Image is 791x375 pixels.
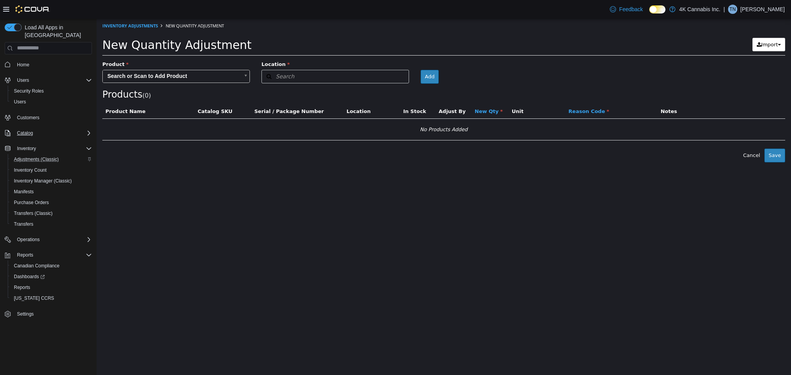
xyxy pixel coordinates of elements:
span: Washington CCRS [11,294,92,303]
button: Adjustments (Classic) [8,154,95,165]
button: Home [2,59,95,70]
button: Serial / Package Number [158,89,229,96]
button: Catalog SKU [101,89,137,96]
button: In Stock [307,89,331,96]
button: Reports [2,250,95,260]
button: Inventory Count [8,165,95,176]
span: 0 [48,73,52,80]
button: Import [656,19,689,33]
button: Users [8,96,95,107]
small: ( ) [46,73,54,80]
span: Manifests [11,187,92,196]
button: Purchase Orders [8,197,95,208]
span: Transfers [11,220,92,229]
span: Users [14,76,92,85]
span: Inventory [14,144,92,153]
span: Home [17,62,29,68]
button: Customers [2,112,95,123]
p: 4K Cannabis Inc. [679,5,721,14]
button: Canadian Compliance [8,260,95,271]
span: Transfers (Classic) [14,210,53,216]
span: Inventory [17,145,36,152]
span: Reason Code [472,90,513,95]
span: Feedback [619,5,643,13]
button: Add [324,51,342,65]
span: Users [11,97,92,106]
span: Products [6,70,46,81]
span: Reports [11,283,92,292]
button: Notes [564,89,582,96]
span: Purchase Orders [14,199,49,206]
span: Security Roles [11,86,92,96]
button: Security Roles [8,86,95,96]
span: Search or Scan to Add Product [6,51,143,64]
span: Users [14,99,26,105]
a: Transfers [11,220,36,229]
a: Home [14,60,32,69]
button: Unit [415,89,428,96]
span: Reports [14,284,30,291]
button: Location [250,89,275,96]
button: [US_STATE] CCRS [8,293,95,304]
span: Canadian Compliance [14,263,59,269]
a: Feedback [607,2,646,17]
button: Catalog [2,128,95,139]
button: Inventory Manager (Classic) [8,176,95,186]
a: [US_STATE] CCRS [11,294,57,303]
a: Inventory Count [11,166,50,175]
span: Catalog [17,130,33,136]
p: | [723,5,725,14]
button: Manifests [8,186,95,197]
span: Search [165,54,198,62]
button: Transfers [8,219,95,230]
span: Settings [14,309,92,319]
a: Customers [14,113,42,122]
span: Settings [17,311,34,317]
img: Cova [15,5,50,13]
span: New Quantity Adjustment [69,4,127,10]
span: Manifests [14,189,34,195]
span: Catalog [14,128,92,138]
span: Home [14,60,92,69]
a: Users [11,97,29,106]
span: Inventory Manager (Classic) [11,176,92,186]
button: Settings [2,308,95,319]
p: [PERSON_NAME] [740,5,785,14]
span: Dashboards [14,274,45,280]
span: Users [17,77,29,83]
span: Transfers [14,221,33,227]
button: Catalog [14,128,36,138]
span: Transfers (Classic) [11,209,92,218]
button: Search [165,51,312,64]
button: Transfers (Classic) [8,208,95,219]
span: Load All Apps in [GEOGRAPHIC_DATA] [22,24,92,39]
a: Search or Scan to Add Product [6,51,153,64]
a: Transfers (Classic) [11,209,56,218]
button: Adjust By [342,89,371,96]
span: Product [6,42,32,48]
span: Customers [17,115,39,121]
span: Adjustments (Classic) [11,155,92,164]
span: Canadian Compliance [11,261,92,270]
button: Inventory [14,144,39,153]
button: Users [14,76,32,85]
a: Purchase Orders [11,198,52,207]
button: Reports [8,282,95,293]
button: Save [668,130,689,144]
button: Users [2,75,95,86]
span: Dashboards [11,272,92,281]
span: Customers [14,113,92,122]
div: No Products Added [11,105,684,117]
span: Reports [17,252,33,258]
button: Product Name [9,89,51,96]
a: Inventory Adjustments [6,4,61,10]
div: Tomas Nunez [728,5,737,14]
span: Operations [14,235,92,244]
span: Operations [17,236,40,243]
span: Inventory Manager (Classic) [14,178,72,184]
span: New Quantity Adjustment [6,19,155,33]
button: Operations [14,235,43,244]
a: Dashboards [11,272,48,281]
button: Inventory [2,143,95,154]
